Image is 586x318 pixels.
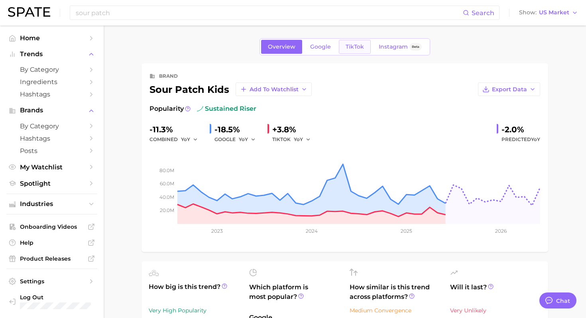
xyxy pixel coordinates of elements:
[6,221,97,233] a: Onboarding Videos
[249,283,340,309] span: Which platform is most popular?
[6,291,97,312] a: Log out. Currently logged in with e-mail jhayes@hunterpr.com.
[75,6,463,20] input: Search here for a brand, industry, or ingredient
[181,136,190,143] span: YoY
[6,104,97,116] button: Brands
[6,76,97,88] a: Ingredients
[20,200,84,208] span: Industries
[20,66,84,73] span: by Category
[250,86,299,93] span: Add to Watchlist
[478,82,540,96] button: Export Data
[350,283,440,302] span: How similar is this trend across platforms?
[20,294,91,301] span: Log Out
[20,107,84,114] span: Brands
[20,180,84,187] span: Spotlight
[8,7,50,17] img: SPATE
[20,34,84,42] span: Home
[6,88,97,100] a: Hashtags
[20,278,84,285] span: Settings
[6,275,97,287] a: Settings
[539,10,569,15] span: US Market
[372,40,429,54] a: InstagramBeta
[306,228,318,234] tspan: 2024
[20,122,84,130] span: by Category
[346,43,364,50] span: TikTok
[239,136,248,143] span: YoY
[6,198,97,210] button: Industries
[261,40,302,54] a: Overview
[149,306,240,315] div: Very High Popularity
[6,177,97,190] a: Spotlight
[211,228,223,234] tspan: 2023
[149,135,203,144] div: combined
[303,40,338,54] a: Google
[149,123,203,136] div: -11.3%
[294,136,303,143] span: YoY
[294,135,311,144] button: YoY
[450,283,541,302] span: Will it last?
[268,43,295,50] span: Overview
[6,145,97,157] a: Posts
[20,163,84,171] span: My Watchlist
[501,123,540,136] div: -2.0%
[519,10,537,15] span: Show
[20,223,84,230] span: Onboarding Videos
[350,306,440,315] div: Medium Convergence
[149,82,312,96] div: sour patch kids
[20,78,84,86] span: Ingredients
[401,228,412,234] tspan: 2025
[20,51,84,58] span: Trends
[6,132,97,145] a: Hashtags
[181,135,198,144] button: YoY
[310,43,331,50] span: Google
[239,135,256,144] button: YoY
[20,239,84,246] span: Help
[6,253,97,265] a: Product Releases
[272,135,316,144] div: TIKTOK
[472,9,494,17] span: Search
[20,90,84,98] span: Hashtags
[6,161,97,173] a: My Watchlist
[412,43,419,50] span: Beta
[20,255,84,262] span: Product Releases
[214,123,261,136] div: -18.5%
[492,86,527,93] span: Export Data
[501,135,540,144] span: Predicted
[272,123,316,136] div: +3.8%
[197,106,203,112] img: sustained riser
[149,282,240,302] span: How big is this trend?
[379,43,408,50] span: Instagram
[339,40,371,54] a: TikTok
[6,120,97,132] a: by Category
[450,306,541,315] div: Very Unlikely
[149,104,184,114] span: Popularity
[531,136,540,142] span: YoY
[159,71,178,81] div: brand
[20,135,84,142] span: Hashtags
[6,63,97,76] a: by Category
[6,48,97,60] button: Trends
[214,135,261,144] div: GOOGLE
[20,147,84,155] span: Posts
[197,104,256,114] span: sustained riser
[517,8,580,18] button: ShowUS Market
[6,237,97,249] a: Help
[6,32,97,44] a: Home
[236,82,312,96] button: Add to Watchlist
[495,228,507,234] tspan: 2026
